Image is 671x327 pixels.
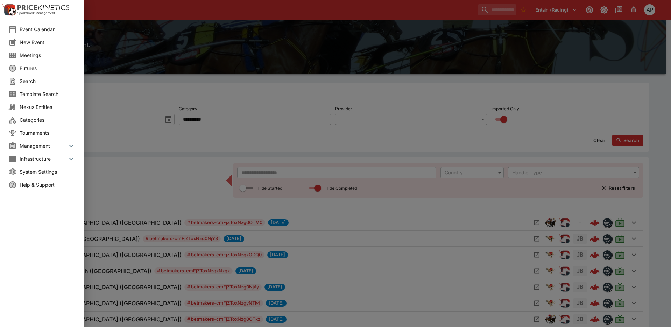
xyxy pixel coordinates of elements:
span: Tournaments [20,129,76,137]
span: Infrastructure [20,155,67,162]
span: Futures [20,64,76,72]
span: Nexus Entities [20,103,76,111]
span: Management [20,142,67,149]
span: Meetings [20,51,76,59]
span: Search [20,77,76,85]
img: Sportsbook Management [17,12,55,15]
img: PriceKinetics [17,5,69,10]
span: Help & Support [20,181,76,188]
span: Event Calendar [20,26,76,33]
img: PriceKinetics Logo [2,3,16,17]
span: Template Search [20,90,76,98]
span: System Settings [20,168,76,175]
span: Categories [20,116,76,124]
span: New Event [20,39,76,46]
